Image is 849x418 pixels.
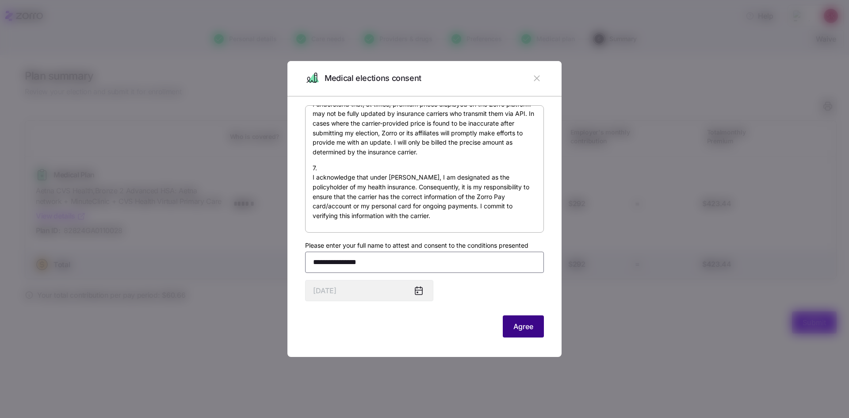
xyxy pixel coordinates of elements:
[313,90,536,157] p: 6. I understand that, at times, premium prices displayed on the Zorro platform may not be fully u...
[313,163,536,221] p: 7. I acknowledge that under [PERSON_NAME], I am designated as the policyholder of my health insur...
[513,321,533,332] span: Agree
[305,241,528,250] label: Please enter your full name to attest and consent to the conditions presented
[305,280,433,301] input: MM/DD/YYYY
[325,72,421,85] span: Medical elections consent
[503,315,544,337] button: Agree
